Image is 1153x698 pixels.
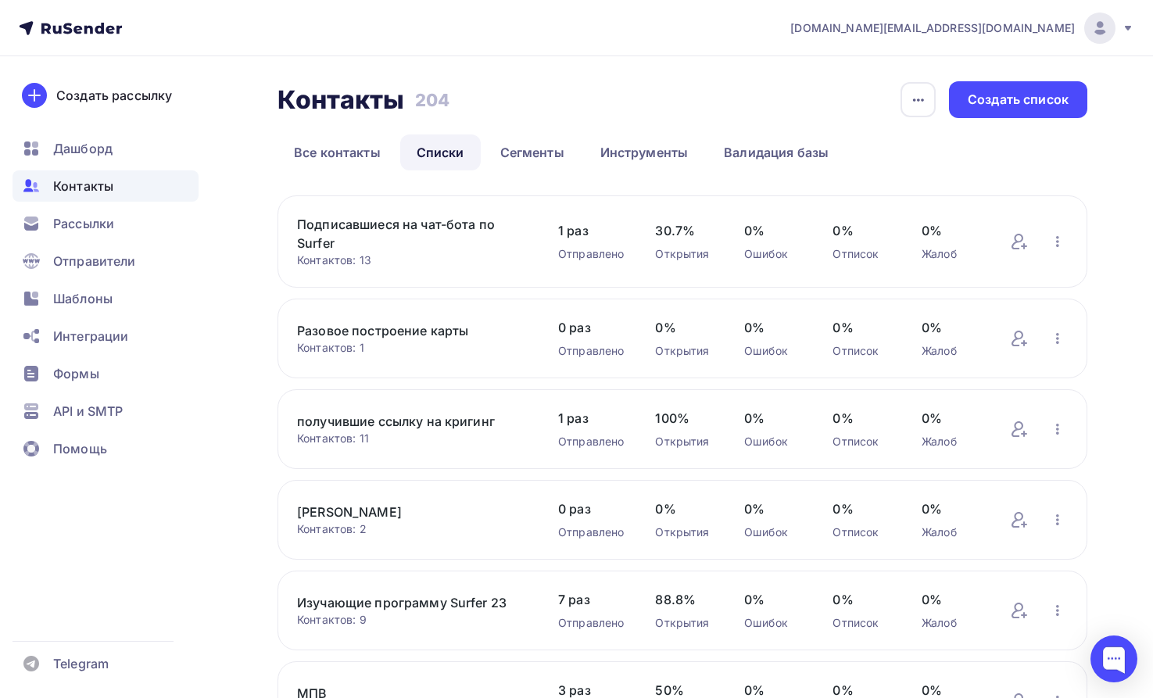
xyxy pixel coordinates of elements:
a: Рассылки [13,208,199,239]
span: 0% [833,318,890,337]
span: Интеграции [53,327,128,345]
div: Отправлено [558,615,624,631]
div: Отписок [833,615,890,631]
span: 0% [922,318,979,337]
h2: Контакты [278,84,404,116]
a: Дашборд [13,133,199,164]
a: Подписавшиеся на чат-бота по Surfer [297,215,527,252]
span: Отправители [53,252,136,270]
span: 88.8% [655,590,713,609]
div: Отписок [833,434,890,449]
span: 30.7% [655,221,713,240]
span: 100% [655,409,713,428]
div: Ошибок [744,434,802,449]
span: Контакты [53,177,113,195]
div: Контактов: 13 [297,252,527,268]
span: 0% [744,499,802,518]
a: Валидация базы [707,134,845,170]
div: Создать рассылку [56,86,172,105]
div: Открытия [655,246,713,262]
div: Отправлено [558,434,624,449]
span: Формы [53,364,99,383]
div: Ошибок [744,615,802,631]
a: Отправители [13,245,199,277]
a: Шаблоны [13,283,199,314]
span: 0% [922,590,979,609]
div: Жалоб [922,434,979,449]
a: Изучающие программу Surfer 23 [297,593,527,612]
div: Отправлено [558,524,624,540]
div: Ошибок [744,524,802,540]
a: Все контакты [278,134,397,170]
div: Открытия [655,615,713,631]
div: Жалоб [922,343,979,359]
span: 0% [833,499,890,518]
span: 0% [744,221,802,240]
a: Формы [13,358,199,389]
span: 0% [833,409,890,428]
div: Контактов: 9 [297,612,527,628]
div: Отписок [833,343,890,359]
div: Открытия [655,434,713,449]
div: Жалоб [922,246,979,262]
div: Жалоб [922,524,979,540]
div: Отписок [833,524,890,540]
a: Разовое построение карты [297,321,527,340]
a: Сегменты [484,134,581,170]
span: 0 раз [558,499,624,518]
div: Отправлено [558,246,624,262]
div: Отписок [833,246,890,262]
div: Контактов: 1 [297,340,527,356]
div: Контактов: 2 [297,521,527,537]
div: Создать список [968,91,1069,109]
span: 0% [655,318,713,337]
span: Шаблоны [53,289,113,308]
span: 0% [655,499,713,518]
span: 0% [744,409,802,428]
div: Контактов: 11 [297,431,527,446]
div: Открытия [655,524,713,540]
div: Открытия [655,343,713,359]
span: API и SMTP [53,402,123,421]
span: Помощь [53,439,107,458]
a: Списки [400,134,481,170]
span: 0% [922,221,979,240]
a: [DOMAIN_NAME][EMAIL_ADDRESS][DOMAIN_NAME] [790,13,1134,44]
span: Дашборд [53,139,113,158]
div: Ошибок [744,343,802,359]
a: Инструменты [584,134,705,170]
a: [PERSON_NAME] [297,503,527,521]
a: получившие ссылку на кригинг [297,412,527,431]
span: 0% [833,221,890,240]
span: Telegram [53,654,109,673]
span: 0 раз [558,318,624,337]
div: Отправлено [558,343,624,359]
span: 7 раз [558,590,624,609]
span: 0% [922,409,979,428]
span: 0% [744,590,802,609]
a: Контакты [13,170,199,202]
span: 1 раз [558,409,624,428]
span: 0% [922,499,979,518]
span: 0% [744,318,802,337]
div: Ошибок [744,246,802,262]
div: Жалоб [922,615,979,631]
span: Рассылки [53,214,114,233]
span: [DOMAIN_NAME][EMAIL_ADDRESS][DOMAIN_NAME] [790,20,1075,36]
span: 0% [833,590,890,609]
h3: 204 [415,89,449,111]
span: 1 раз [558,221,624,240]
